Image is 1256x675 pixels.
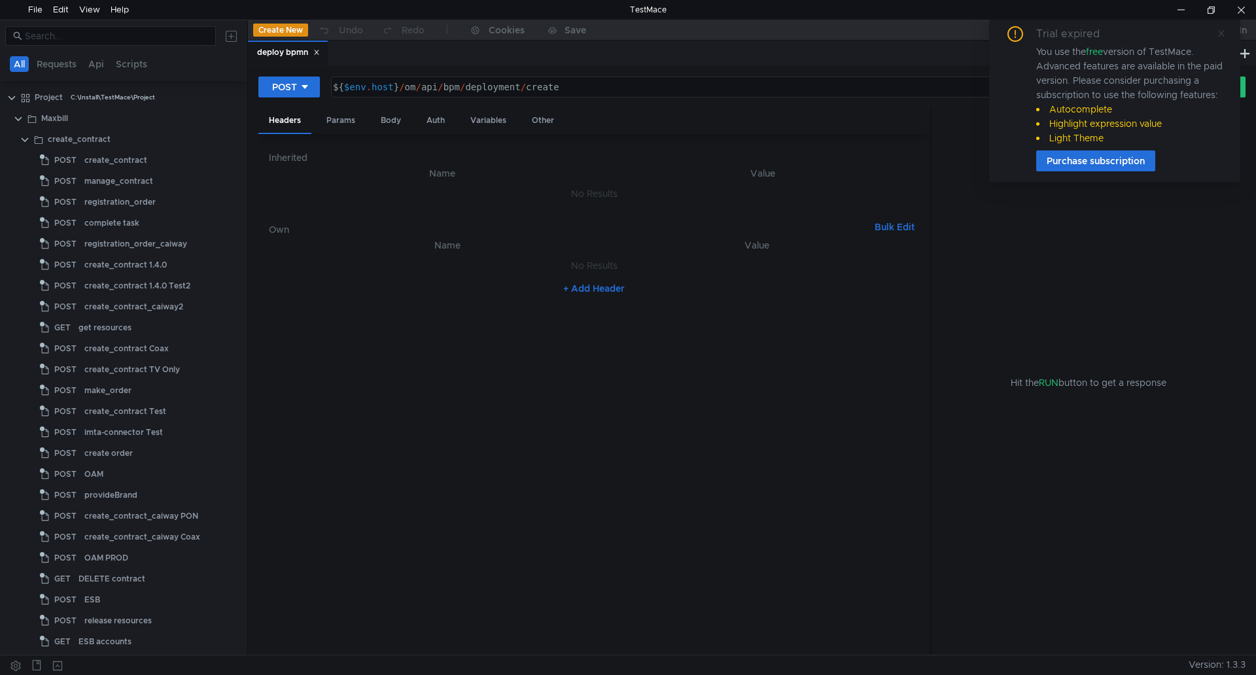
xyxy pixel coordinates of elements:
button: Purchase subscription [1036,150,1155,171]
th: Name [279,165,605,181]
span: POST [54,360,77,379]
h6: Inherited [269,150,920,165]
div: Redo [402,22,425,38]
div: release resources [84,611,152,631]
span: POST [54,339,77,358]
button: + Add Header [558,281,630,296]
div: create_contract 1.4.0 Test2 [84,276,190,296]
span: POST [54,485,77,505]
input: Search... [25,29,208,43]
li: Highlight expression value [1036,116,1225,131]
div: create_contract Coax [84,339,169,358]
th: Value [605,237,909,253]
div: Variables [460,109,517,133]
div: Cookies [489,22,525,38]
span: GET [54,569,71,589]
div: DELETE contract [78,569,145,589]
div: create_contract Test [84,402,166,421]
div: create_contract_caiway2 [84,297,183,317]
div: Body [370,109,411,133]
span: Version: 1.3.3 [1189,655,1246,674]
span: Hit the button to get a response [1011,375,1166,390]
div: Other [521,109,565,133]
span: POST [54,548,77,568]
span: POST [54,381,77,400]
span: POST [54,297,77,317]
nz-embed-empty: No Results [571,188,618,199]
span: POST [54,171,77,191]
span: POST [54,464,77,484]
button: Scripts [112,56,151,72]
div: complete task [84,213,139,233]
th: Name [290,237,605,253]
span: POST [54,590,77,610]
span: POST [54,276,77,296]
div: ESB accounts [78,632,131,651]
div: make_order [84,381,131,400]
div: OAM PROD [84,548,128,568]
div: registration_order [84,192,156,212]
button: Api [84,56,108,72]
span: POST [54,443,77,463]
div: Params [316,109,366,133]
li: Autocomplete [1036,102,1225,116]
span: GET [54,632,71,651]
button: All [10,56,29,72]
button: Requests [33,56,80,72]
h6: Own [269,222,869,237]
div: manage_contract [84,171,153,191]
button: POST [258,77,320,97]
div: create_contract_caiway PON [84,506,198,526]
div: create_contract [84,150,147,170]
div: imta-connector Test [84,423,163,442]
div: Maxbill [41,109,68,128]
div: You use the version of TestMace. Advanced features are available in the paid version. Please cons... [1036,44,1225,145]
div: Project [35,88,63,107]
div: Undo [339,22,363,38]
li: Light Theme [1036,131,1225,145]
div: get resources [78,318,131,337]
div: Headers [258,109,311,134]
div: Save [565,26,586,35]
span: POST [54,506,77,526]
div: Trial expired [1036,26,1115,42]
span: POST [54,402,77,421]
th: Value [605,165,920,181]
span: POST [54,192,77,212]
div: create_contract 1.4.0 [84,255,167,275]
div: Auth [416,109,455,133]
div: registration_order_caiway [84,234,187,254]
div: create_contract TV Only [84,360,180,379]
span: POST [54,213,77,233]
span: POST [54,423,77,442]
div: provideBrand [84,485,137,505]
button: Undo [308,20,372,40]
div: create_contract_caiway Coax [84,527,200,547]
div: ESB [84,590,100,610]
button: Redo [372,20,434,40]
span: GET [54,653,71,672]
div: ESB Copy [78,653,116,672]
div: create order [84,443,133,463]
button: Create New [253,24,308,37]
span: POST [54,527,77,547]
div: create_contract [48,130,111,149]
div: OAM [84,464,103,484]
div: deploy bpmn [257,46,320,60]
span: GET [54,318,71,337]
button: Bulk Edit [869,219,920,235]
div: POST [272,80,297,94]
span: POST [54,234,77,254]
span: POST [54,150,77,170]
nz-embed-empty: No Results [571,260,618,271]
span: POST [54,255,77,275]
span: RUN [1039,377,1058,389]
div: C:\Install\TestMace\Project [71,88,155,107]
span: free [1086,46,1103,58]
span: POST [54,611,77,631]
